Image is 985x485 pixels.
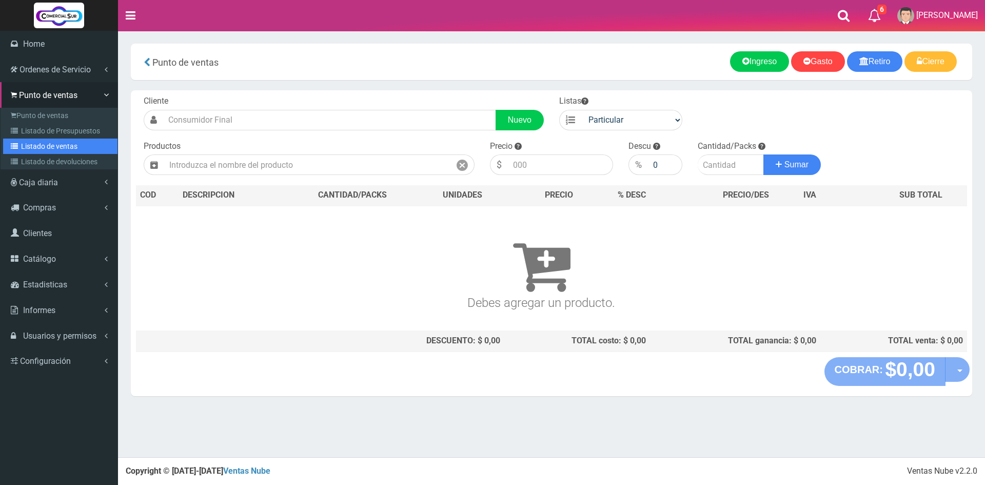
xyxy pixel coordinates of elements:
[559,95,588,107] label: Listas
[545,189,573,201] span: PRECIO
[223,466,270,476] a: Ventas Nube
[490,154,508,175] div: $
[904,51,957,72] a: Cierre
[20,356,71,366] span: Configuración
[3,139,117,154] a: Listado de ventas
[23,228,52,238] span: Clientes
[490,141,513,152] label: Precio
[420,185,504,206] th: UNIDADES
[163,110,496,130] input: Consumidor Final
[23,39,45,49] span: Home
[824,335,963,347] div: TOTAL venta: $ 0,00
[3,154,117,169] a: Listado de devoluciones
[23,254,56,264] span: Catálogo
[19,90,77,100] span: Punto de ventas
[34,3,84,28] img: Logo grande
[23,331,96,341] span: Usuarios y permisos
[152,57,219,68] span: Punto de ventas
[628,154,648,175] div: %
[508,154,613,175] input: 000
[618,190,646,200] span: % DESC
[907,465,977,477] div: Ventas Nube v2.2.0
[3,108,117,123] a: Punto de ventas
[164,154,450,175] input: Introduzca el nombre del producto
[19,65,91,74] span: Ordenes de Servicio
[284,185,420,206] th: CANTIDAD/PACKS
[654,335,816,347] div: TOTAL ganancia: $ 0,00
[723,190,769,200] span: PRECIO/DES
[179,185,284,206] th: DES
[628,141,651,152] label: Descu
[791,51,845,72] a: Gasto
[698,154,764,175] input: Cantidad
[784,160,809,169] span: Sumar
[847,51,903,72] a: Retiro
[824,357,946,386] button: COBRAR: $0,00
[136,185,179,206] th: COD
[198,190,234,200] span: CRIPCION
[885,358,935,380] strong: $0,00
[23,203,56,212] span: Compras
[877,5,887,14] span: 6
[144,95,168,107] label: Cliente
[140,221,942,309] h3: Debes agregar un producto.
[288,335,500,347] div: DESCUENTO: $ 0,00
[23,305,55,315] span: Informes
[144,141,181,152] label: Productos
[730,51,789,72] a: Ingreso
[803,190,816,200] span: IVA
[3,123,117,139] a: Listado de Presupuestos
[899,189,942,201] span: SUB TOTAL
[897,7,914,24] img: User Image
[648,154,682,175] input: 000
[19,178,58,187] span: Caja diaria
[23,280,67,289] span: Estadisticas
[508,335,646,347] div: TOTAL costo: $ 0,00
[126,466,270,476] strong: Copyright © [DATE]-[DATE]
[916,10,978,20] span: [PERSON_NAME]
[496,110,544,130] a: Nuevo
[698,141,756,152] label: Cantidad/Packs
[763,154,821,175] button: Sumar
[835,364,883,375] strong: COBRAR:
